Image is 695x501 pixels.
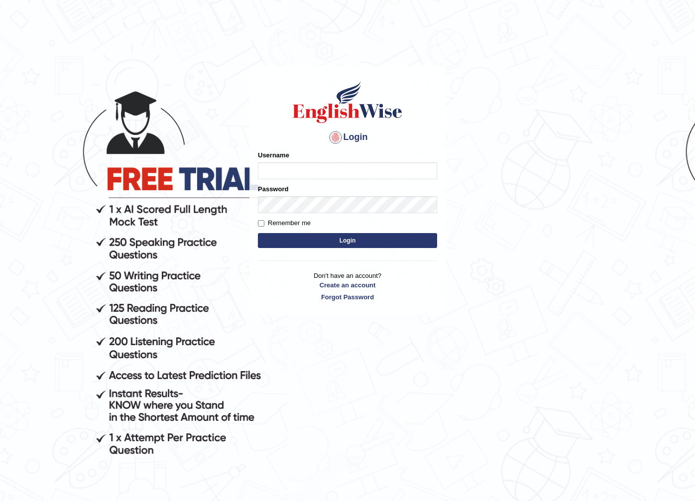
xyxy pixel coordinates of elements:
label: Remember me [258,218,311,228]
a: Create an account [258,280,437,290]
a: Forgot Password [258,292,437,302]
h4: Login [258,129,437,145]
p: Don't have an account? [258,271,437,302]
button: Login [258,233,437,248]
label: Password [258,184,288,194]
img: Logo of English Wise sign in for intelligent practice with AI [291,80,404,125]
input: Remember me [258,220,264,227]
label: Username [258,150,289,160]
